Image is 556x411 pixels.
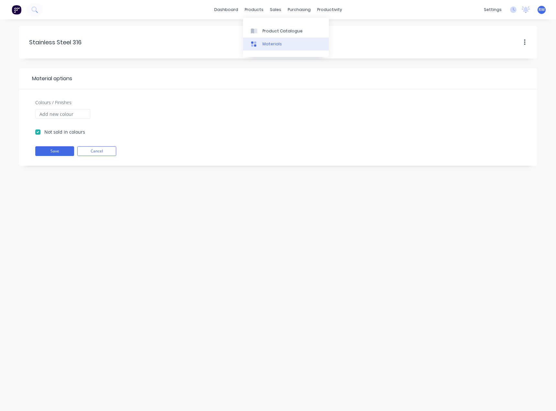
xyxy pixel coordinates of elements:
[262,28,303,34] div: Product Catalogue
[29,38,116,47] input: Material name
[241,5,267,15] div: products
[77,146,116,156] button: Cancel
[267,5,284,15] div: sales
[44,128,85,135] label: Not sold in colours
[539,7,545,13] span: RW
[262,41,282,47] div: Materials
[35,99,72,106] label: Colours / Finishes
[481,5,505,15] div: settings
[35,146,74,156] button: Save
[29,75,72,83] span: Material options
[243,24,329,37] a: Product Catalogue
[211,5,241,15] a: dashboard
[284,5,314,15] div: purchasing
[243,38,329,50] a: Materials
[314,5,345,15] div: productivity
[12,5,21,15] img: Factory
[35,109,90,119] input: Add new colour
